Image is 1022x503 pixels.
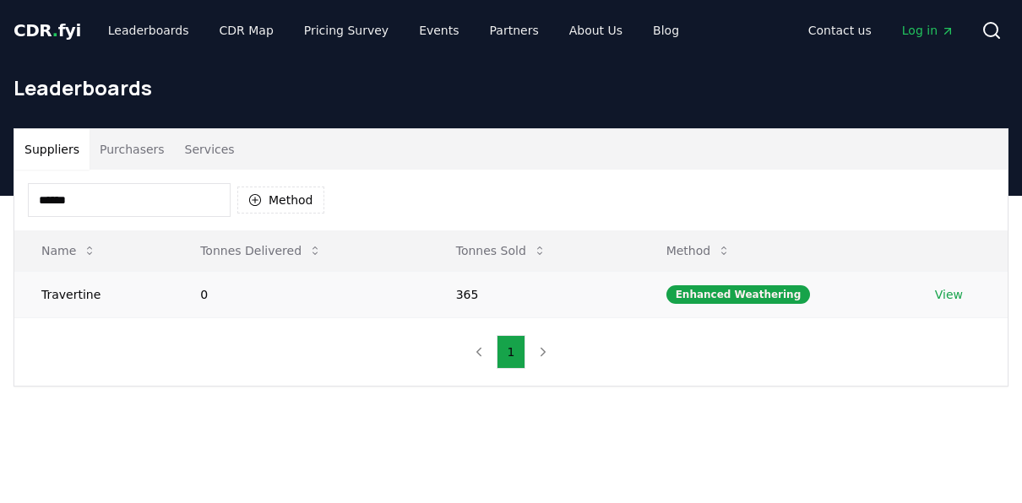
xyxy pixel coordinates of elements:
a: Partners [476,15,552,46]
button: Services [175,129,245,170]
a: View [935,286,963,303]
a: CDR.fyi [14,19,81,42]
a: Blog [639,15,693,46]
h1: Leaderboards [14,74,1008,101]
span: Log in [902,22,954,39]
button: Method [653,234,745,268]
button: Method [237,187,324,214]
td: 0 [173,271,429,317]
a: CDR Map [206,15,287,46]
button: Suppliers [14,129,90,170]
a: Pricing Survey [291,15,402,46]
button: 1 [497,335,526,369]
button: Purchasers [90,129,175,170]
div: Enhanced Weathering [666,285,811,304]
a: Log in [889,15,968,46]
button: Name [28,234,110,268]
button: Tonnes Delivered [187,234,335,268]
nav: Main [795,15,968,46]
a: Events [405,15,472,46]
button: Tonnes Sold [443,234,560,268]
td: 365 [429,271,639,317]
a: Contact us [795,15,885,46]
a: Leaderboards [95,15,203,46]
span: CDR fyi [14,20,81,41]
span: . [52,20,58,41]
a: About Us [556,15,636,46]
td: Travertine [14,271,173,317]
nav: Main [95,15,693,46]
